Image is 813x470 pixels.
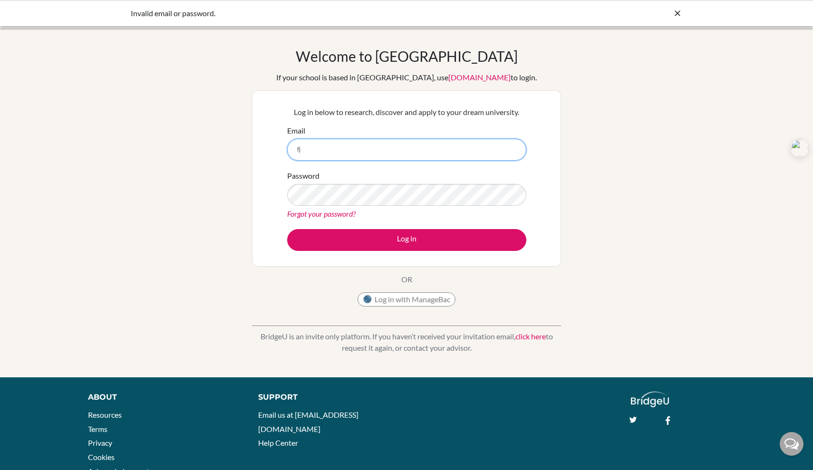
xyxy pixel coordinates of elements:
button: Log in [287,229,526,251]
a: Forgot your password? [287,209,356,218]
h1: Welcome to [GEOGRAPHIC_DATA] [296,48,518,65]
a: Privacy [88,438,112,447]
button: Log in with ManageBac [358,292,455,307]
a: Email us at [EMAIL_ADDRESS][DOMAIN_NAME] [258,410,358,433]
label: Email [287,125,305,136]
span: Help [22,7,41,15]
p: OR [401,274,412,285]
label: Password [287,170,319,182]
img: logo_white@2x-f4f0deed5e89b7ecb1c2cc34c3e3d731f90f0f143d5ea2071677605dd97b5244.png [631,392,669,407]
div: If your school is based in [GEOGRAPHIC_DATA], use to login. [276,72,537,83]
a: click here [515,332,546,341]
p: Log in below to research, discover and apply to your dream university. [287,106,526,118]
div: Support [258,392,396,403]
div: Invalid email or password. [131,8,540,19]
div: About [88,392,237,403]
a: [DOMAIN_NAME] [448,73,511,82]
a: Resources [88,410,122,419]
a: Terms [88,424,107,433]
p: BridgeU is an invite only platform. If you haven’t received your invitation email, to request it ... [252,331,561,354]
a: Help Center [258,438,298,447]
a: Cookies [88,452,115,461]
